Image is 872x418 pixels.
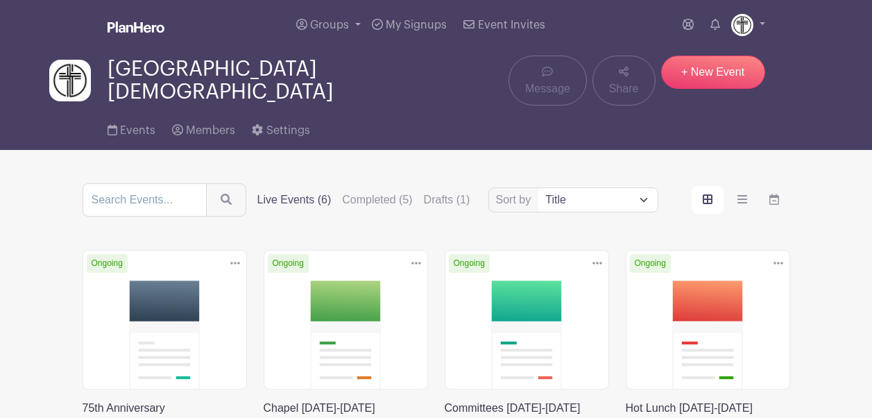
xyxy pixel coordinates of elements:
[186,125,235,136] span: Members
[266,125,310,136] span: Settings
[592,56,656,106] a: Share
[310,19,349,31] span: Groups
[257,192,470,208] div: filters
[342,192,412,208] label: Completed (5)
[496,192,536,208] label: Sort by
[49,60,91,101] img: HCS%20Cross.png
[424,192,470,208] label: Drafts (1)
[692,186,790,214] div: order and view
[609,81,639,97] span: Share
[257,192,332,208] label: Live Events (6)
[83,183,207,217] input: Search Events...
[661,56,765,89] a: + New Event
[108,106,155,150] a: Events
[252,106,309,150] a: Settings
[108,22,164,33] img: logo_white-6c42ec7e38ccf1d336a20a19083b03d10ae64f83f12c07503d8b9e83406b4c7d.svg
[508,56,586,106] a: Message
[731,14,753,36] img: HCS%20Cross.png
[172,106,235,150] a: Members
[386,19,447,31] span: My Signups
[108,58,509,103] span: [GEOGRAPHIC_DATA][DEMOGRAPHIC_DATA]
[525,81,570,97] span: Message
[120,125,155,136] span: Events
[478,19,545,31] span: Event Invites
